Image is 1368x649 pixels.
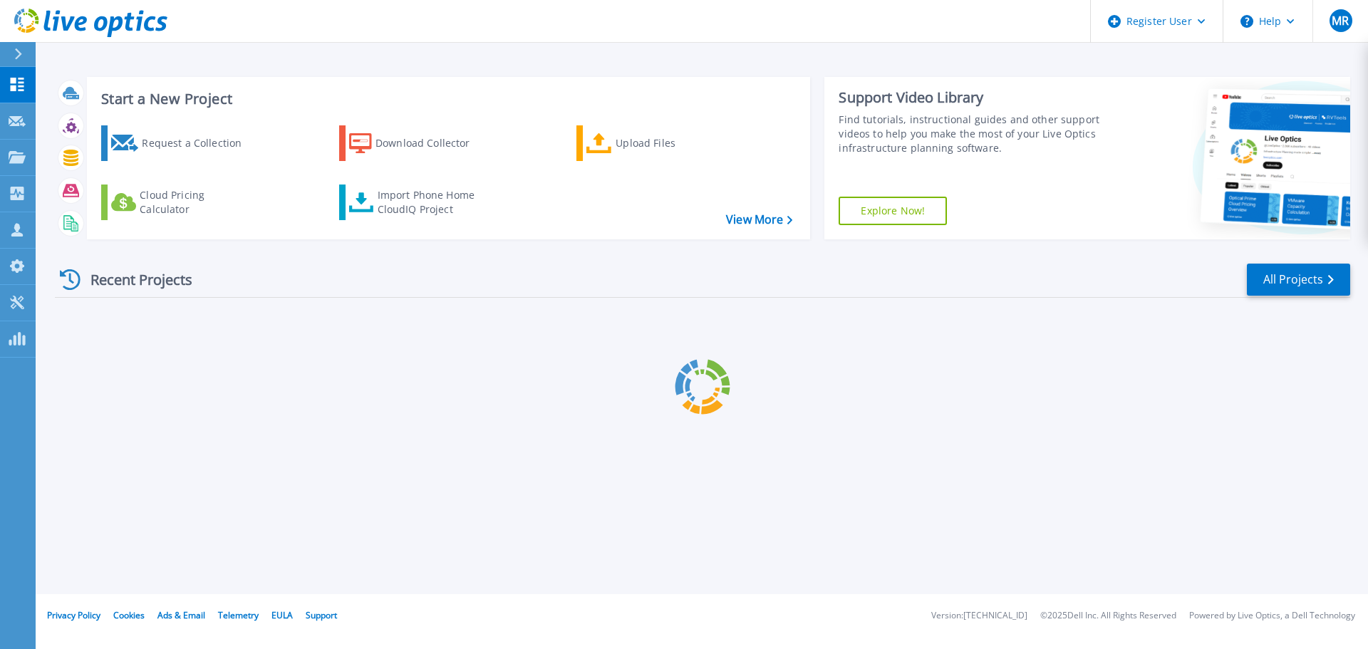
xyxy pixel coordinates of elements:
div: Upload Files [616,129,730,157]
a: Request a Collection [101,125,260,161]
li: © 2025 Dell Inc. All Rights Reserved [1040,611,1176,621]
div: Support Video Library [839,88,1107,107]
h3: Start a New Project [101,91,792,107]
div: Cloud Pricing Calculator [140,188,254,217]
div: Recent Projects [55,262,212,297]
div: Import Phone Home CloudIQ Project [378,188,489,217]
div: Find tutorials, instructional guides and other support videos to help you make the most of your L... [839,113,1107,155]
a: All Projects [1247,264,1350,296]
div: Download Collector [375,129,489,157]
div: Request a Collection [142,129,256,157]
span: MR [1332,15,1349,26]
a: EULA [271,609,293,621]
li: Powered by Live Optics, a Dell Technology [1189,611,1355,621]
a: Ads & Email [157,609,205,621]
a: Support [306,609,337,621]
li: Version: [TECHNICAL_ID] [931,611,1027,621]
a: Upload Files [576,125,735,161]
a: Cookies [113,609,145,621]
a: Telemetry [218,609,259,621]
a: Cloud Pricing Calculator [101,185,260,220]
a: Download Collector [339,125,498,161]
a: View More [726,213,792,227]
a: Explore Now! [839,197,947,225]
a: Privacy Policy [47,609,100,621]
